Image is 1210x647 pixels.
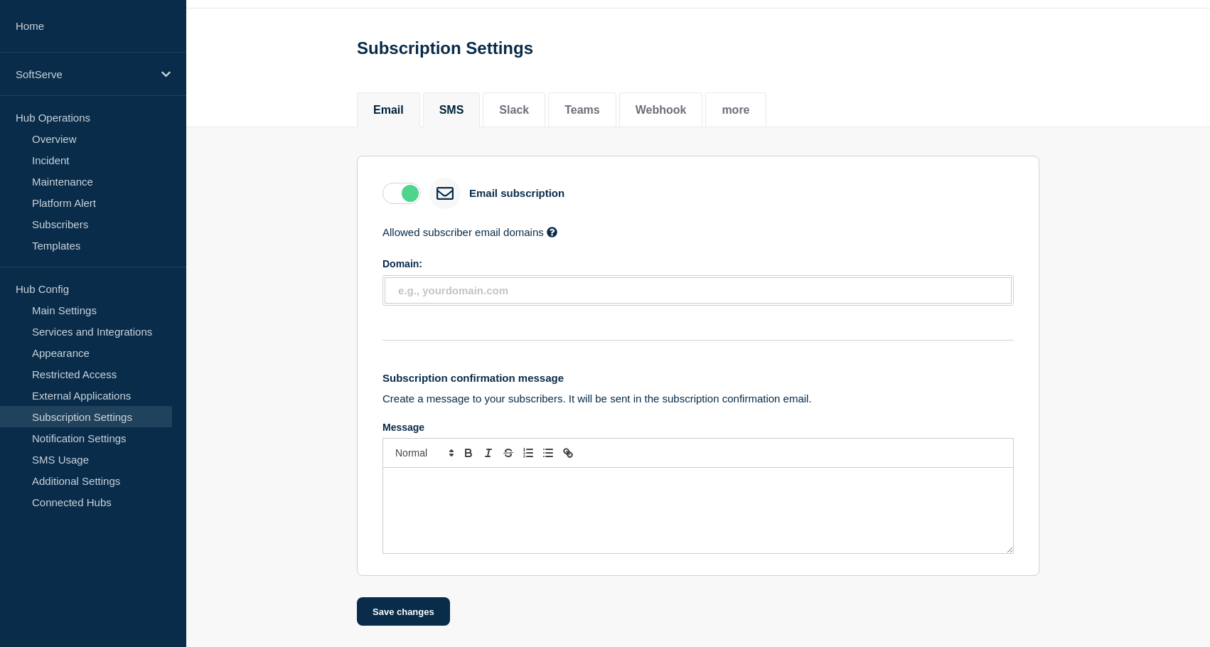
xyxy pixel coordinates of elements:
button: Email [373,104,404,117]
div: Message [382,422,1014,433]
span: Allowed subscriber email domains [382,226,544,238]
h3: Subscription confirmation message [382,372,1014,384]
button: Save changes [357,597,450,626]
button: Toggle italic text [478,444,498,461]
button: SMS [439,104,464,117]
button: Toggle bold text [459,444,478,461]
p: Create a message to your subscribers. It will be sent in the subscription confirmation email. [382,392,1014,405]
button: Toggle link [558,444,578,461]
p: Domain: [382,258,1014,269]
span: Font size [389,444,459,461]
div: Message [383,468,1013,553]
input: e.g., yourdomain.com [398,284,1003,296]
button: more [722,104,749,117]
h1: Subscription Settings [357,38,533,58]
button: Webhook [636,104,687,117]
button: Toggle bulleted list [538,444,558,461]
button: Toggle strikethrough text [498,444,518,461]
button: Teams [564,104,600,117]
button: Toggle ordered list [518,444,538,461]
p: SoftServe [16,68,152,80]
div: Email subscription [469,187,564,199]
button: Slack [499,104,529,117]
